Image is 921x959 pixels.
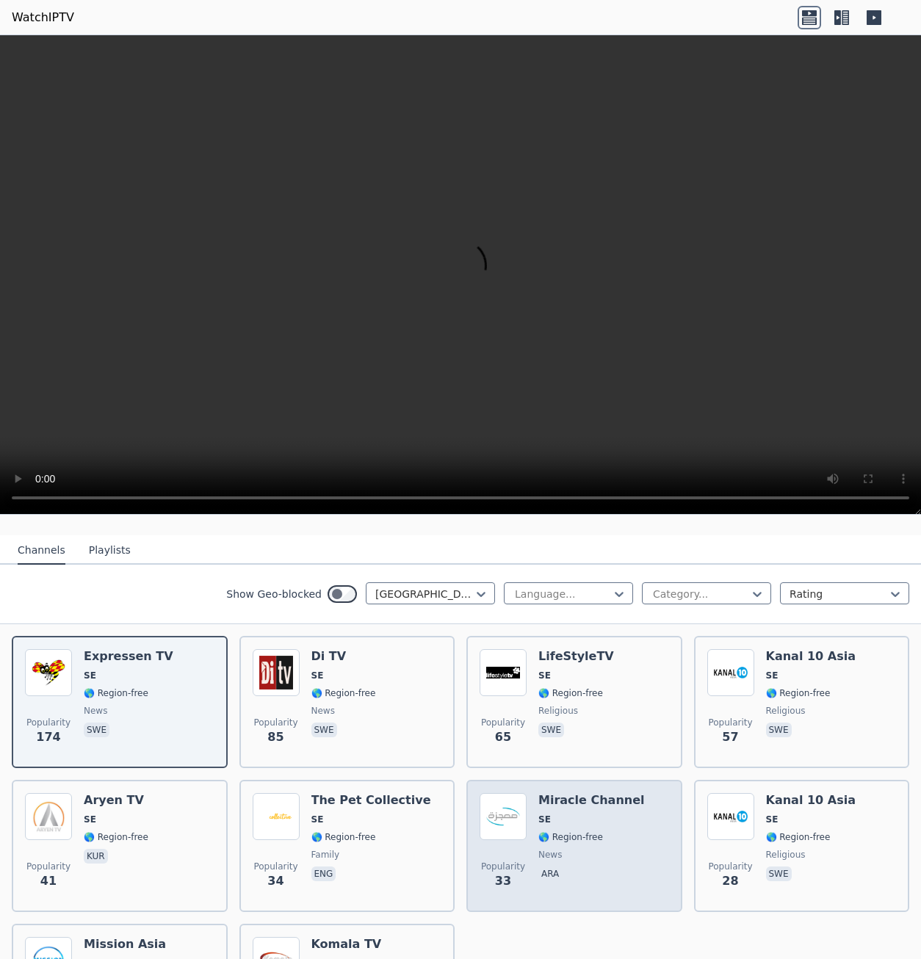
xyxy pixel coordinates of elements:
span: Popularity [253,717,297,728]
p: swe [766,866,792,881]
span: 🌎 Region-free [84,687,148,699]
p: swe [538,723,564,737]
span: Popularity [708,861,752,872]
span: religious [766,849,806,861]
span: SE [766,670,779,681]
a: WatchIPTV [12,9,74,26]
span: 🌎 Region-free [766,831,831,843]
img: The Pet Collective [253,793,300,840]
h6: Aryen TV [84,793,148,808]
img: Aryen TV [25,793,72,840]
span: news [311,705,335,717]
span: news [538,849,562,861]
h6: Komala TV [311,937,382,952]
img: Miracle Channel [480,793,527,840]
button: Channels [18,537,65,565]
h6: Miracle Channel [538,793,645,808]
h6: Kanal 10 Asia [766,649,856,664]
span: 57 [722,728,738,746]
p: swe [311,723,337,737]
span: 174 [36,728,60,746]
span: religious [766,705,806,717]
span: SE [311,814,324,825]
h6: Expressen TV [84,649,173,664]
span: SE [311,670,324,681]
span: 34 [267,872,283,890]
span: SE [538,670,551,681]
span: 🌎 Region-free [538,831,603,843]
img: Expressen TV [25,649,72,696]
span: 41 [40,872,57,890]
img: Di TV [253,649,300,696]
button: Playlists [89,537,131,565]
label: Show Geo-blocked [226,587,322,601]
h6: The Pet Collective [311,793,431,808]
span: SE [84,670,96,681]
span: SE [84,814,96,825]
p: swe [766,723,792,737]
span: Popularity [253,861,297,872]
span: Popularity [26,861,71,872]
p: ara [538,866,562,881]
span: 33 [495,872,511,890]
span: 85 [267,728,283,746]
span: SE [766,814,779,825]
span: 🌎 Region-free [311,687,376,699]
span: 65 [495,728,511,746]
h6: LifeStyleTV [538,649,614,664]
span: 28 [722,872,738,890]
span: SE [538,814,551,825]
img: LifeStyleTV [480,649,527,696]
p: swe [84,723,109,737]
span: religious [538,705,578,717]
span: Popularity [26,717,71,728]
span: Popularity [481,717,525,728]
p: eng [311,866,336,881]
span: 🌎 Region-free [766,687,831,699]
span: news [84,705,107,717]
h6: Mission Asia [84,937,166,952]
span: 🌎 Region-free [311,831,376,843]
img: Kanal 10 Asia [707,649,754,696]
span: Popularity [708,717,752,728]
img: Kanal 10 Asia [707,793,754,840]
p: kur [84,849,108,864]
span: 🌎 Region-free [538,687,603,699]
span: family [311,849,340,861]
h6: Di TV [311,649,376,664]
span: Popularity [481,861,525,872]
h6: Kanal 10 Asia [766,793,856,808]
span: 🌎 Region-free [84,831,148,843]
